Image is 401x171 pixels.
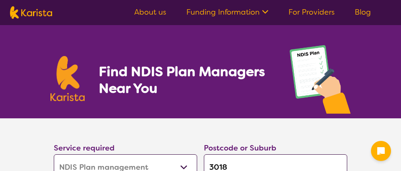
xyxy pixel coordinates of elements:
[10,6,52,19] img: Karista logo
[186,7,268,17] a: Funding Information
[288,7,335,17] a: For Providers
[54,143,115,153] label: Service required
[50,56,85,101] img: Karista logo
[290,45,351,118] img: plan-management
[204,143,276,153] label: Postcode or Suburb
[134,7,166,17] a: About us
[99,63,273,97] h1: Find NDIS Plan Managers Near You
[355,7,371,17] a: Blog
